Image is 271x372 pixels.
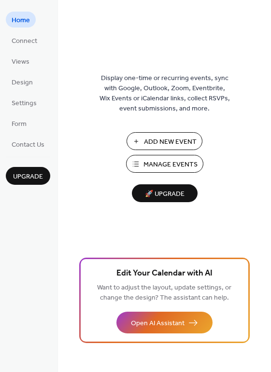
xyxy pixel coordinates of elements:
a: Settings [6,95,43,110]
span: Open AI Assistant [131,318,185,329]
button: Upgrade [6,167,50,185]
a: Connect [6,32,43,48]
span: Edit Your Calendar with AI [116,267,213,280]
button: Add New Event [127,132,202,150]
button: Manage Events [126,155,203,173]
span: Manage Events [143,160,198,170]
span: 🚀 Upgrade [138,188,192,201]
span: Connect [12,36,37,46]
a: Views [6,53,35,69]
span: Contact Us [12,140,44,150]
a: Form [6,115,32,131]
span: Upgrade [13,172,43,182]
span: Views [12,57,29,67]
span: Home [12,15,30,26]
button: 🚀 Upgrade [132,184,198,202]
button: Open AI Assistant [116,312,213,333]
a: Home [6,12,36,28]
span: Form [12,119,27,129]
span: Design [12,78,33,88]
a: Design [6,74,39,90]
span: Want to adjust the layout, update settings, or change the design? The assistant can help. [97,281,231,304]
a: Contact Us [6,136,50,152]
span: Display one-time or recurring events, sync with Google, Outlook, Zoom, Eventbrite, Wix Events or ... [100,73,230,114]
span: Add New Event [144,137,197,147]
span: Settings [12,98,37,109]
